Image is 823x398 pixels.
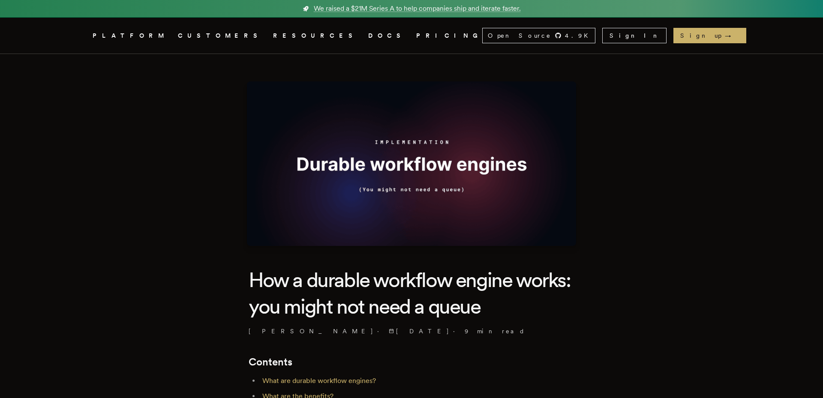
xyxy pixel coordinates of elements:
button: RESOURCES [273,30,358,41]
button: PLATFORM [93,30,168,41]
span: Open Source [488,31,551,40]
a: What are durable workflow engines? [262,377,376,385]
img: Featured image for How a durable workflow engine works: you might not need a queue blog post [247,81,576,246]
span: 9 min read [465,327,525,335]
span: We raised a $21M Series A to help companies ship and iterate faster. [314,3,521,14]
a: [PERSON_NAME] [249,327,374,335]
h2: Contents [249,356,574,368]
p: · · [249,327,574,335]
span: [DATE] [389,327,450,335]
a: CUSTOMERS [178,30,263,41]
span: → [725,31,739,40]
a: Sign In [602,28,667,43]
nav: Global [69,18,754,54]
span: 4.9 K [565,31,593,40]
a: Sign up [673,28,746,43]
h1: How a durable workflow engine works: you might not need a queue [249,266,574,320]
a: DOCS [368,30,406,41]
a: PRICING [416,30,482,41]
